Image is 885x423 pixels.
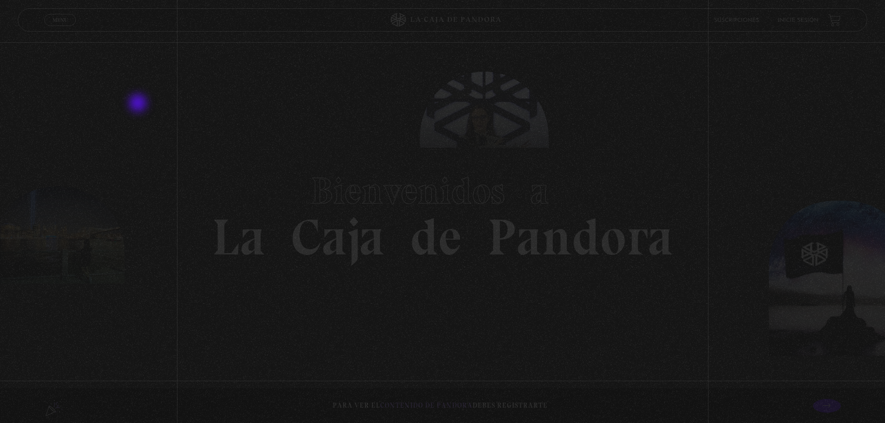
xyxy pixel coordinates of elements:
[333,399,548,412] p: Para ver el debes registrarte
[52,17,68,23] span: Menu
[828,14,840,26] a: View your shopping cart
[715,18,760,23] a: Suscripciones
[778,18,819,23] a: Inicie sesión
[49,25,71,32] span: Cerrar
[311,169,575,213] span: Bienvenidos a
[212,161,673,263] h1: La Caja de Pandora
[380,401,472,410] span: contenido de Pandora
